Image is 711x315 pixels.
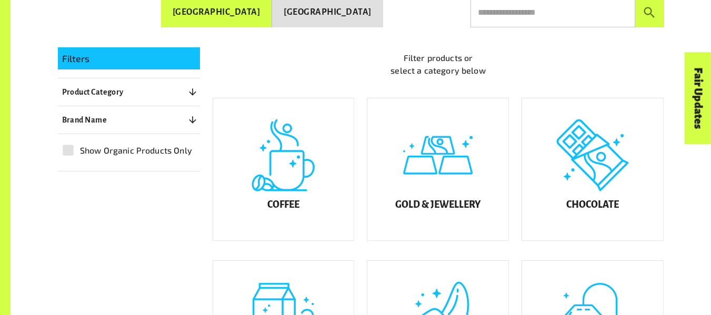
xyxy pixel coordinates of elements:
[395,200,480,210] h5: Gold & Jewellery
[522,98,664,241] a: Chocolate
[80,144,192,157] span: Show Organic Products Only
[566,200,619,210] h5: Chocolate
[58,83,200,101] button: Product Category
[62,114,107,126] p: Brand Name
[58,110,200,129] button: Brand Name
[267,200,299,210] h5: Coffee
[367,98,509,241] a: Gold & Jewellery
[213,52,664,77] p: Filter products or select a category below
[62,86,124,98] p: Product Category
[62,52,196,65] p: Filters
[213,98,355,241] a: Coffee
